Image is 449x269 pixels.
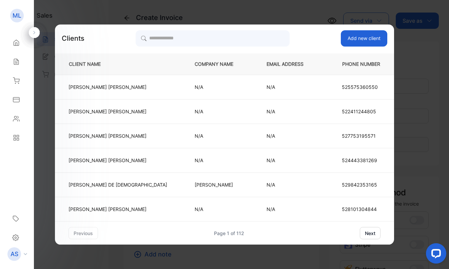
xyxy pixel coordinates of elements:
p: [PERSON_NAME] DE [DEMOGRAPHIC_DATA] [69,181,167,188]
p: Clients [62,33,84,43]
p: [PERSON_NAME] [PERSON_NAME] [69,157,167,164]
p: N/A [267,181,314,188]
p: 522411244805 [342,108,380,115]
p: 525575360550 [342,83,380,91]
iframe: LiveChat chat widget [421,241,449,269]
p: CLIENT NAME [66,60,172,68]
p: COMPANY NAME [195,60,244,68]
p: PHONE NUMBER [337,60,383,68]
p: N/A [195,108,244,115]
p: EMAIL ADDRESS [267,60,314,68]
p: 527753195571 [342,132,380,139]
p: N/A [195,132,244,139]
p: 528101304844 [342,206,380,213]
p: N/A [195,157,244,164]
p: [PERSON_NAME] [PERSON_NAME] [69,132,167,139]
p: [PERSON_NAME] [PERSON_NAME] [69,83,167,91]
p: N/A [195,206,244,213]
p: N/A [267,132,314,139]
div: Page 1 of 112 [214,230,244,237]
p: N/A [267,83,314,91]
p: 529842353165 [342,181,380,188]
p: N/A [267,157,314,164]
p: N/A [267,206,314,213]
p: N/A [267,108,314,115]
p: [PERSON_NAME] [PERSON_NAME] [69,206,167,213]
button: previous [69,227,98,239]
p: N/A [195,83,244,91]
button: Add new client [341,30,387,46]
p: 524443381269 [342,157,380,164]
button: next [360,227,380,239]
p: [PERSON_NAME] [195,181,244,188]
p: ML [13,11,21,20]
p: [PERSON_NAME] [PERSON_NAME] [69,108,167,115]
p: AS [11,250,18,258]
